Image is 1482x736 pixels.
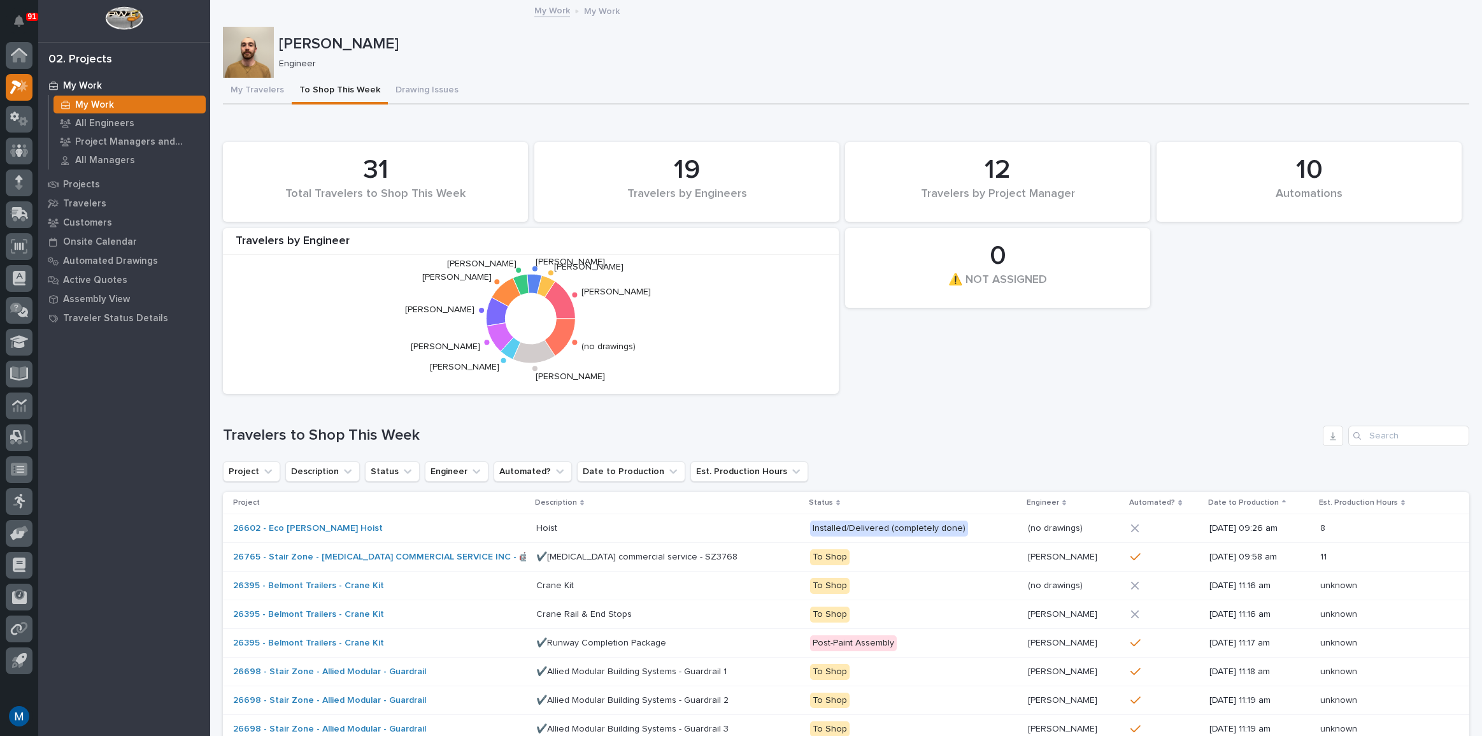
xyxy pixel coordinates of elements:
[49,133,210,150] a: Project Managers and Engineers
[536,721,731,735] p: ✔️Allied Modular Building Systems - Guardrail 3
[425,461,488,482] button: Engineer
[1028,607,1100,620] p: [PERSON_NAME]
[63,294,130,305] p: Assembly View
[75,99,114,111] p: My Work
[233,724,426,735] a: 26698 - Stair Zone - Allied Modular - Guardrail
[1209,638,1310,649] p: [DATE] 11:17 am
[38,308,210,328] a: Traveler Status Details
[292,78,388,105] button: To Shop This Week
[279,59,1459,69] p: Engineer
[554,263,623,271] text: [PERSON_NAME]
[809,496,833,510] p: Status
[38,232,210,251] a: Onsite Calendar
[405,306,474,315] text: [PERSON_NAME]
[1320,521,1328,534] p: 8
[536,578,576,591] p: Crane Kit
[1129,496,1175,510] p: Automated?
[1178,154,1440,186] div: 10
[810,549,850,565] div: To Shop
[1028,521,1085,534] p: (no drawings)
[365,461,420,482] button: Status
[223,686,1469,715] tr: 26698 - Stair Zone - Allied Modular - Guardrail ✔️Allied Modular Building Systems - Guardrail 2✔️...
[556,154,818,186] div: 19
[38,251,210,270] a: Automated Drawings
[1028,635,1100,649] p: [PERSON_NAME]
[223,514,1469,543] tr: 26602 - Eco [PERSON_NAME] Hoist HoistHoist Installed/Delivered (completely done)(no drawings)(no ...
[223,78,292,105] button: My Travelers
[1319,496,1398,510] p: Est. Production Hours
[1209,667,1310,677] p: [DATE] 11:18 am
[1348,426,1469,446] input: Search
[48,53,112,67] div: 02. Projects
[690,461,808,482] button: Est. Production Hours
[810,664,850,680] div: To Shop
[233,552,635,563] a: 26765 - Stair Zone - [MEDICAL_DATA] COMMERCIAL SERVICE INC - 🤖 E-Commerce Stair Order
[430,363,499,372] text: [PERSON_NAME]
[6,703,32,730] button: users-avatar
[536,549,740,563] p: ✔️[MEDICAL_DATA] commercial service - SZ3768
[223,600,1469,629] tr: 26395 - Belmont Trailers - Crane Kit Crane Rail & End StopsCrane Rail & End Stops To Shop[PERSON_...
[63,80,102,92] p: My Work
[223,629,1469,658] tr: 26395 - Belmont Trailers - Crane Kit ✔️Runway Completion Package✔️Runway Completion Package Post-...
[75,136,201,148] p: Project Managers and Engineers
[49,114,210,132] a: All Engineers
[63,217,112,229] p: Customers
[1209,609,1310,620] p: [DATE] 11:16 am
[1028,549,1100,563] p: [PERSON_NAME]
[38,76,210,95] a: My Work
[1320,635,1360,649] p: unknown
[38,213,210,232] a: Customers
[63,256,158,267] p: Automated Drawings
[233,667,426,677] a: 26698 - Stair Zone - Allied Modular - Guardrail
[233,695,426,706] a: 26698 - Stair Zone - Allied Modular - Guardrail
[1028,693,1100,706] p: [PERSON_NAME]
[536,693,731,706] p: ✔️Allied Modular Building Systems - Guardrail 2
[1320,578,1360,591] p: unknown
[233,609,384,620] a: 26395 - Belmont Trailers - Crane Kit
[536,521,560,534] p: Hoist
[810,521,968,537] div: Installed/Delivered (completely done)
[388,78,466,105] button: Drawing Issues
[423,273,492,282] text: [PERSON_NAME]
[534,3,570,17] a: My Work
[223,461,280,482] button: Project
[38,270,210,289] a: Active Quotes
[63,313,168,324] p: Traveler Status Details
[810,578,850,594] div: To Shop
[285,461,360,482] button: Description
[1209,552,1310,563] p: [DATE] 09:58 am
[1209,581,1310,591] p: [DATE] 11:16 am
[1028,664,1100,677] p: [PERSON_NAME]
[810,693,850,709] div: To Shop
[105,6,143,30] img: Workspace Logo
[536,664,729,677] p: ✔️Allied Modular Building Systems - Guardrail 1
[1320,607,1360,620] p: unknown
[536,372,605,381] text: [PERSON_NAME]
[16,15,32,36] div: Notifications91
[1209,724,1310,735] p: [DATE] 11:19 am
[584,3,620,17] p: My Work
[49,96,210,113] a: My Work
[38,175,210,194] a: Projects
[63,236,137,248] p: Onsite Calendar
[223,426,1318,445] h1: Travelers to Shop This Week
[49,151,210,169] a: All Managers
[75,118,134,129] p: All Engineers
[245,154,506,186] div: 31
[1320,664,1360,677] p: unknown
[1320,549,1329,563] p: 11
[1209,695,1310,706] p: [DATE] 11:19 am
[581,342,636,351] text: (no drawings)
[536,607,634,620] p: Crane Rail & End Stops
[233,523,383,534] a: 26602 - Eco [PERSON_NAME] Hoist
[494,461,572,482] button: Automated?
[867,187,1129,214] div: Travelers by Project Manager
[810,607,850,623] div: To Shop
[1320,721,1360,735] p: unknown
[63,275,127,286] p: Active Quotes
[233,496,260,510] p: Project
[581,288,651,297] text: [PERSON_NAME]
[1028,578,1085,591] p: (no drawings)
[223,543,1469,572] tr: 26765 - Stair Zone - [MEDICAL_DATA] COMMERCIAL SERVICE INC - 🤖 E-Commerce Stair Order ✔️[MEDICAL_...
